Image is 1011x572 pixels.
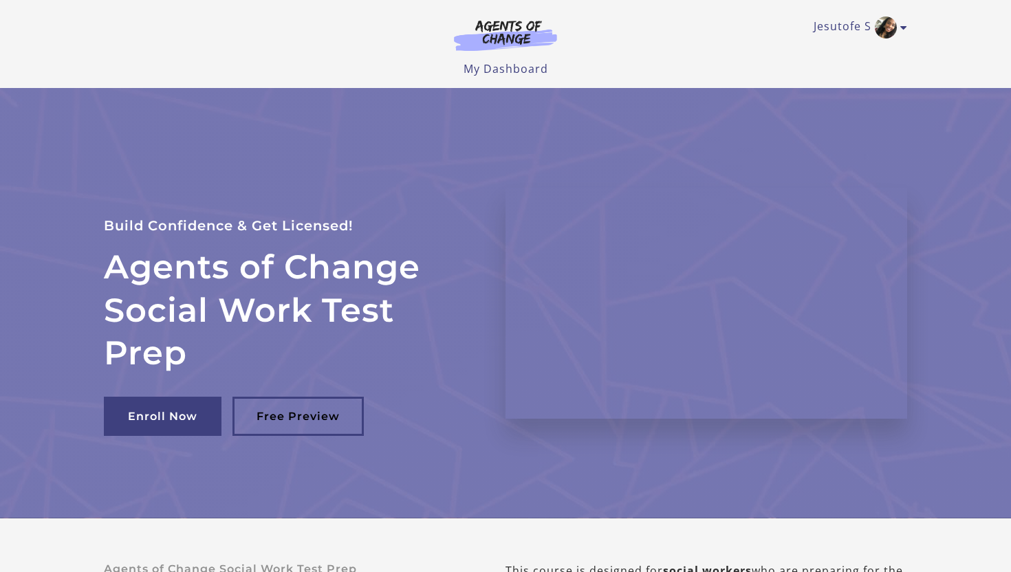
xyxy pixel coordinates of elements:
p: Build Confidence & Get Licensed! [104,214,472,237]
img: Agents of Change Logo [439,19,572,51]
a: Toggle menu [814,16,900,38]
h2: Agents of Change Social Work Test Prep [104,245,472,374]
a: Free Preview [232,397,364,436]
a: My Dashboard [464,61,548,76]
a: Enroll Now [104,397,221,436]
